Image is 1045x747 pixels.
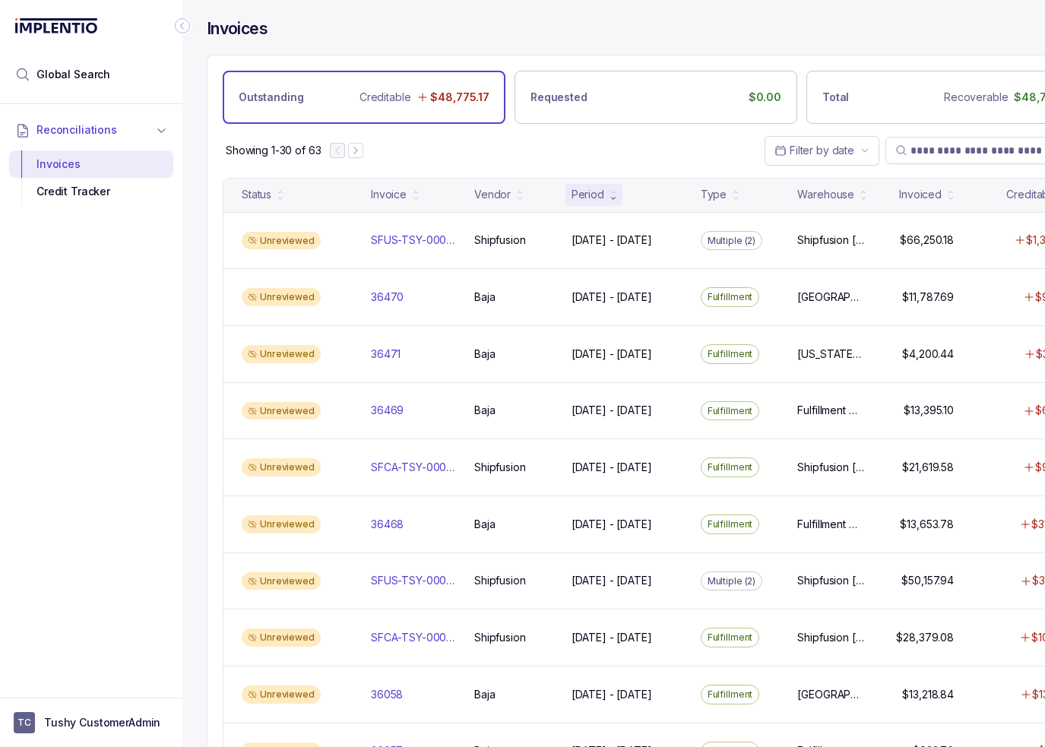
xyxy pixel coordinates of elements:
[239,90,303,105] p: Outstanding
[474,347,495,362] p: Baja
[474,460,526,475] p: Shipfusion
[708,574,756,589] p: Multiple (2)
[242,572,321,590] div: Unreviewed
[708,233,756,248] p: Multiple (2)
[797,630,864,645] p: Shipfusion [GEOGRAPHIC_DATA]
[797,573,864,588] p: Shipfusion [GEOGRAPHIC_DATA], Shipfusion [GEOGRAPHIC_DATA]
[9,147,173,209] div: Reconciliations
[797,187,854,202] div: Warehouse
[902,687,954,702] p: $13,218.84
[708,687,753,702] p: Fulfillment
[474,403,495,418] p: Baja
[900,233,954,248] p: $66,250.18
[708,517,753,532] p: Fulfillment
[371,573,456,588] p: SFUS-TSY-00067
[797,403,864,418] p: Fulfillment Center (W) / Wholesale, Fulfillment Center / Primary
[797,290,864,305] p: [GEOGRAPHIC_DATA] [GEOGRAPHIC_DATA] / [US_STATE]
[797,347,864,362] p: [US_STATE]-Wholesale / [US_STATE]-Wholesale
[36,122,117,138] span: Reconciliations
[371,290,404,305] p: 36470
[242,458,321,476] div: Unreviewed
[901,573,954,588] p: $50,157.94
[572,347,652,362] p: [DATE] - [DATE]
[371,403,404,418] p: 36469
[902,460,954,475] p: $21,619.58
[359,90,411,105] p: Creditable
[474,687,495,702] p: Baja
[797,233,864,248] p: Shipfusion [GEOGRAPHIC_DATA], Shipfusion [GEOGRAPHIC_DATA]
[822,90,849,105] p: Total
[797,687,864,702] p: [GEOGRAPHIC_DATA] [GEOGRAPHIC_DATA] / [US_STATE]
[572,517,652,532] p: [DATE] - [DATE]
[899,187,942,202] div: Invoiced
[371,233,456,248] p: SFUS-TSY-00068
[242,345,321,363] div: Unreviewed
[765,136,879,165] button: Date Range Picker
[474,630,526,645] p: Shipfusion
[900,517,954,532] p: $13,653.78
[242,402,321,420] div: Unreviewed
[371,347,401,362] p: 36471
[530,90,587,105] p: Requested
[348,143,363,158] button: Next Page
[371,517,404,532] p: 36468
[474,187,511,202] div: Vendor
[474,290,495,305] p: Baja
[242,628,321,647] div: Unreviewed
[14,712,169,733] button: User initialsTushy CustomerAdmin
[371,630,456,645] p: SFCA-TSY-00071
[572,630,652,645] p: [DATE] - [DATE]
[242,232,321,250] div: Unreviewed
[226,143,321,158] p: Showing 1-30 of 63
[572,687,652,702] p: [DATE] - [DATE]
[371,187,407,202] div: Invoice
[21,150,161,178] div: Invoices
[9,113,173,147] button: Reconciliations
[242,685,321,704] div: Unreviewed
[708,347,753,362] p: Fulfillment
[708,460,753,475] p: Fulfillment
[242,187,271,202] div: Status
[371,687,403,702] p: 36058
[430,90,489,105] p: $48,775.17
[797,517,864,532] p: Fulfillment Center / Primary
[572,290,652,305] p: [DATE] - [DATE]
[708,404,753,419] p: Fulfillment
[944,90,1008,105] p: Recoverable
[173,17,192,35] div: Collapse Icon
[36,67,110,82] span: Global Search
[371,460,456,475] p: SFCA-TSY-00072
[774,143,854,158] search: Date Range Picker
[44,715,160,730] p: Tushy CustomerAdmin
[572,187,604,202] div: Period
[572,573,652,588] p: [DATE] - [DATE]
[474,233,526,248] p: Shipfusion
[242,288,321,306] div: Unreviewed
[474,573,526,588] p: Shipfusion
[242,515,321,533] div: Unreviewed
[14,712,35,733] span: User initials
[708,630,753,645] p: Fulfillment
[904,403,954,418] p: $13,395.10
[572,403,652,418] p: [DATE] - [DATE]
[21,178,161,205] div: Credit Tracker
[572,233,652,248] p: [DATE] - [DATE]
[474,517,495,532] p: Baja
[572,460,652,475] p: [DATE] - [DATE]
[749,90,781,105] p: $0.00
[797,460,864,475] p: Shipfusion [GEOGRAPHIC_DATA]
[207,18,268,40] h4: Invoices
[902,290,954,305] p: $11,787.69
[226,143,321,158] div: Remaining page entries
[790,144,854,157] span: Filter by date
[701,187,727,202] div: Type
[902,347,954,362] p: $4,200.44
[708,290,753,305] p: Fulfillment
[896,630,954,645] p: $28,379.08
